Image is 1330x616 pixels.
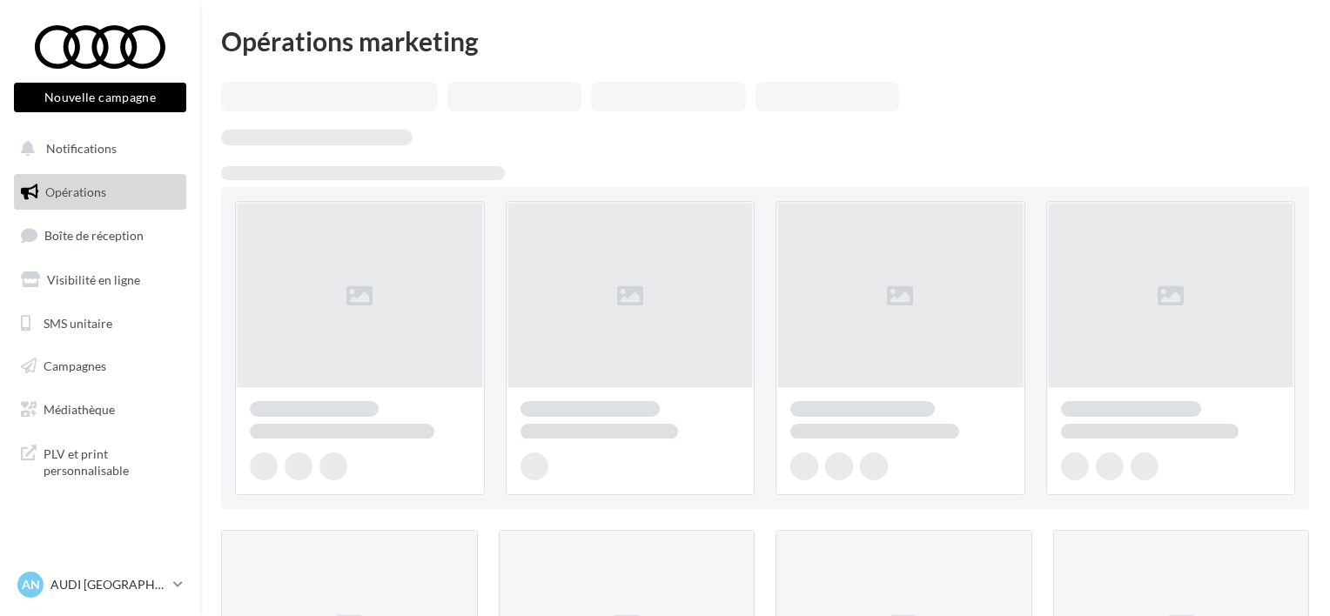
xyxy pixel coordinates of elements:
a: Campagnes [10,348,190,385]
a: Médiathèque [10,392,190,428]
span: Notifications [46,141,117,156]
span: PLV et print personnalisable [44,442,179,479]
span: SMS unitaire [44,315,112,330]
button: Nouvelle campagne [14,83,186,112]
button: Notifications [10,131,183,167]
div: Opérations marketing [221,28,1309,54]
span: AN [22,576,40,593]
a: Boîte de réception [10,217,190,254]
span: Campagnes [44,358,106,373]
span: Boîte de réception [44,228,144,243]
span: Opérations [45,184,106,199]
a: AN AUDI [GEOGRAPHIC_DATA] [14,568,186,601]
a: PLV et print personnalisable [10,435,190,486]
span: Médiathèque [44,402,115,417]
a: Visibilité en ligne [10,262,190,298]
span: Visibilité en ligne [47,272,140,287]
a: Opérations [10,174,190,211]
a: SMS unitaire [10,305,190,342]
p: AUDI [GEOGRAPHIC_DATA] [50,576,166,593]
